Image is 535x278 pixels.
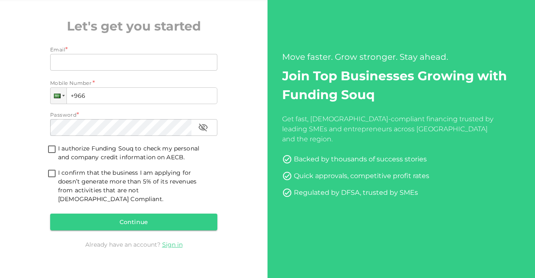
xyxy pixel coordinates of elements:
[294,171,429,181] div: Quick approvals, competitive profit rates
[282,114,497,144] div: Get fast, [DEMOGRAPHIC_DATA]-compliant financing trusted by leading SMEs and entrepreneurs across...
[58,145,199,161] span: I authorize Funding Souq to check my personal and company credit information on AECB.
[282,51,520,63] div: Move faster. Grow stronger. Stay ahead.
[50,119,191,136] input: password
[46,144,58,156] span: termsConditionsForInvestmentsAccepted
[294,154,427,164] div: Backed by thousands of success stories
[51,88,66,104] div: Saudi Arabia: + 966
[162,241,183,248] a: Sign in
[50,87,217,104] input: 1 (702) 123-4567
[50,46,65,53] span: Email
[50,214,217,230] button: Continue
[58,168,211,204] span: I confirm that the business I am applying for doesn’t generate more than 5% of its revenues from ...
[50,54,208,71] input: email
[294,188,418,198] div: Regulated by DFSA, trusted by SMEs
[46,168,58,180] span: shariahTandCAccepted
[50,17,217,36] h2: Let's get you started
[50,79,92,87] span: Mobile Number
[282,66,520,104] h2: Join Top Businesses Growing with Funding Souq
[50,240,217,249] div: Already have an account?
[50,112,76,118] span: Password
